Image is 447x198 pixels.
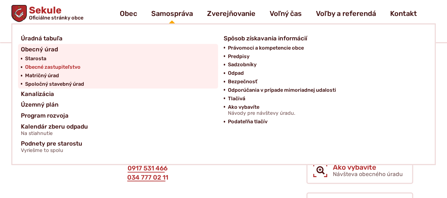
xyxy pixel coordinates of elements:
[21,89,54,100] span: Kanalizácia
[21,99,215,110] a: Územný plán
[127,174,169,182] a: 034 777 02 11
[25,72,59,80] span: Matričný úrad
[228,95,418,103] a: Tlačivá
[11,5,27,22] img: Prejsť na domovskú stránku
[333,163,403,171] span: Ako vybavíte
[25,63,81,72] span: Obecné zastupiteľstvo
[207,4,255,23] a: Zverejňovanie
[228,78,418,86] a: Bezpečnosť
[25,80,215,89] a: Spoločný stavebný úrad
[29,15,83,20] span: Oficiálne stránky obce
[228,95,245,103] span: Tlačivá
[127,165,168,172] a: 0917 531 466
[316,4,376,23] a: Voľby a referendá
[25,80,84,89] span: Spoločný stavebný úrad
[228,69,244,78] span: Odpad
[21,148,82,153] span: Vyriešme to spolu
[228,103,295,118] span: Ako vybavíte
[228,86,336,95] span: Odporúčania v prípade mimoriadnej udalosti
[228,52,249,61] span: Predpisy
[21,138,82,155] span: Podnety pre starostu
[224,33,418,44] a: Spôsob získavania informácií
[21,138,418,155] a: Podnety pre starostuVyriešme to spolu
[228,52,418,61] a: Predpisy
[25,55,215,63] a: Starosta
[21,89,215,100] a: Kanalizácia
[25,63,215,72] a: Obecné zastupiteľstvo
[306,156,413,184] a: Ako vybavíte Návšteva obecného úradu
[228,61,257,69] span: Sadzobníky
[228,103,418,118] a: Ako vybavíteNávody pre návštevy úradu.
[21,44,58,55] span: Obecný úrad
[228,61,418,69] a: Sadzobníky
[21,110,69,121] span: Program rozvoja
[21,99,59,110] span: Územný plán
[21,121,88,138] span: Kalendár zberu odpadu
[25,72,215,80] a: Matričný úrad
[27,6,83,21] span: Sekule
[228,44,418,52] a: Právomoci a kompetencie obce
[21,44,215,55] a: Obecný úrad
[11,5,83,22] a: Logo Sekule, prejsť na domovskú stránku.
[21,110,215,121] a: Program rozvoja
[228,118,418,126] a: Podateľňa tlačív
[228,118,267,126] span: Podateľňa tlačív
[228,86,418,95] a: Odporúčania v prípade mimoriadnej udalosti
[21,131,88,136] span: Na stiahnutie
[228,78,257,86] span: Bezpečnosť
[270,4,302,23] a: Voľný čas
[21,33,63,44] span: Úradná tabuľa
[228,44,304,52] span: Právomoci a kompetencie obce
[120,4,137,23] a: Obec
[224,33,307,44] span: Spôsob získavania informácií
[228,69,418,78] a: Odpad
[390,4,417,23] a: Kontakt
[228,111,295,116] span: Návody pre návštevy úradu.
[21,121,215,138] a: Kalendár zberu odpaduNa stiahnutie
[25,55,46,63] span: Starosta
[21,33,215,44] a: Úradná tabuľa
[333,171,403,177] span: Návšteva obecného úradu
[151,4,193,23] a: Samospráva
